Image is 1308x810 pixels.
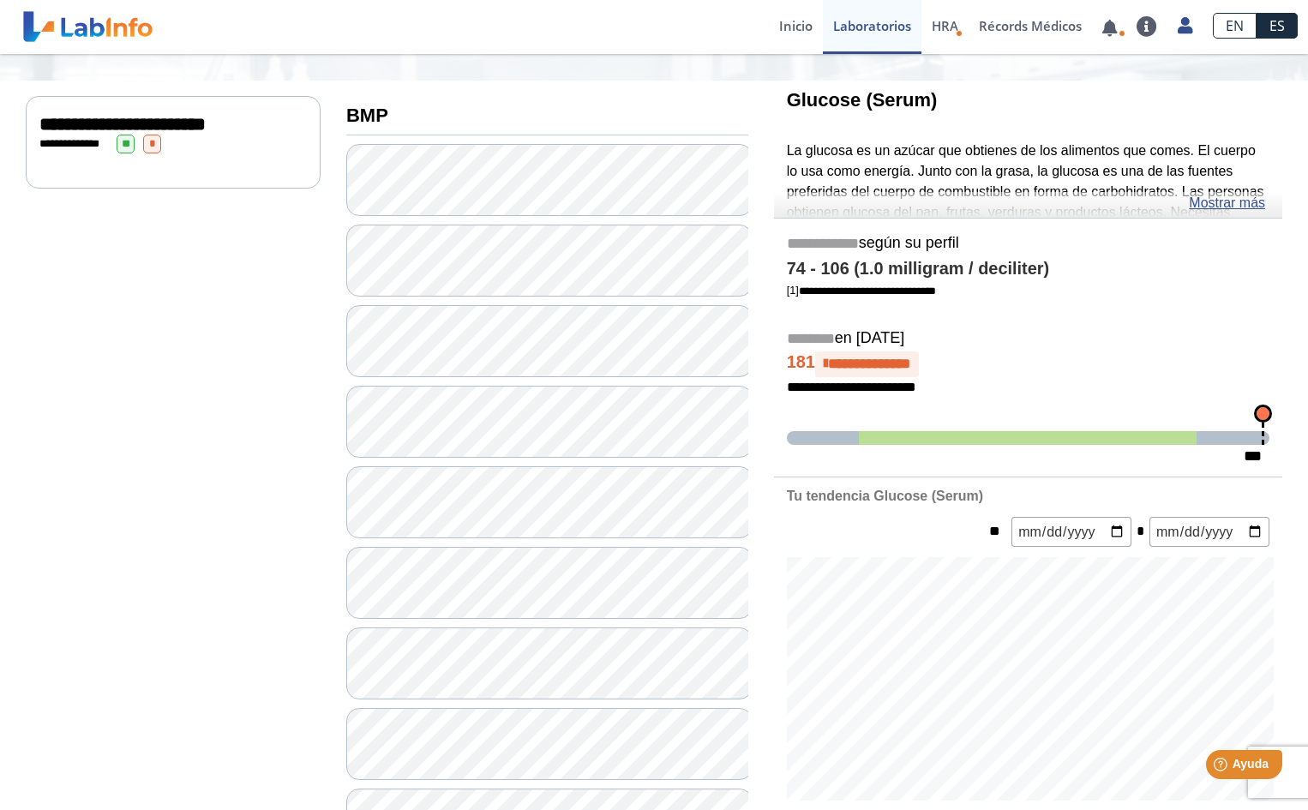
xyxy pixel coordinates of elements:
[787,489,983,503] b: Tu tendencia Glucose (Serum)
[787,351,1269,377] h4: 181
[787,329,1269,349] h5: en [DATE]
[1149,517,1269,547] input: mm/dd/yyyy
[1189,193,1265,213] a: Mostrar más
[1257,13,1298,39] a: ES
[787,259,1269,279] h4: 74 - 106 (1.0 milligram / deciliter)
[1213,13,1257,39] a: EN
[787,89,938,111] b: Glucose (Serum)
[346,105,388,126] b: BMP
[1011,517,1131,547] input: mm/dd/yyyy
[1155,743,1289,791] iframe: Help widget launcher
[787,141,1269,284] p: La glucosa es un azúcar que obtienes de los alimentos que comes. El cuerpo lo usa como energía. J...
[932,17,958,34] span: HRA
[787,234,1269,254] h5: según su perfil
[787,284,936,297] a: [1]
